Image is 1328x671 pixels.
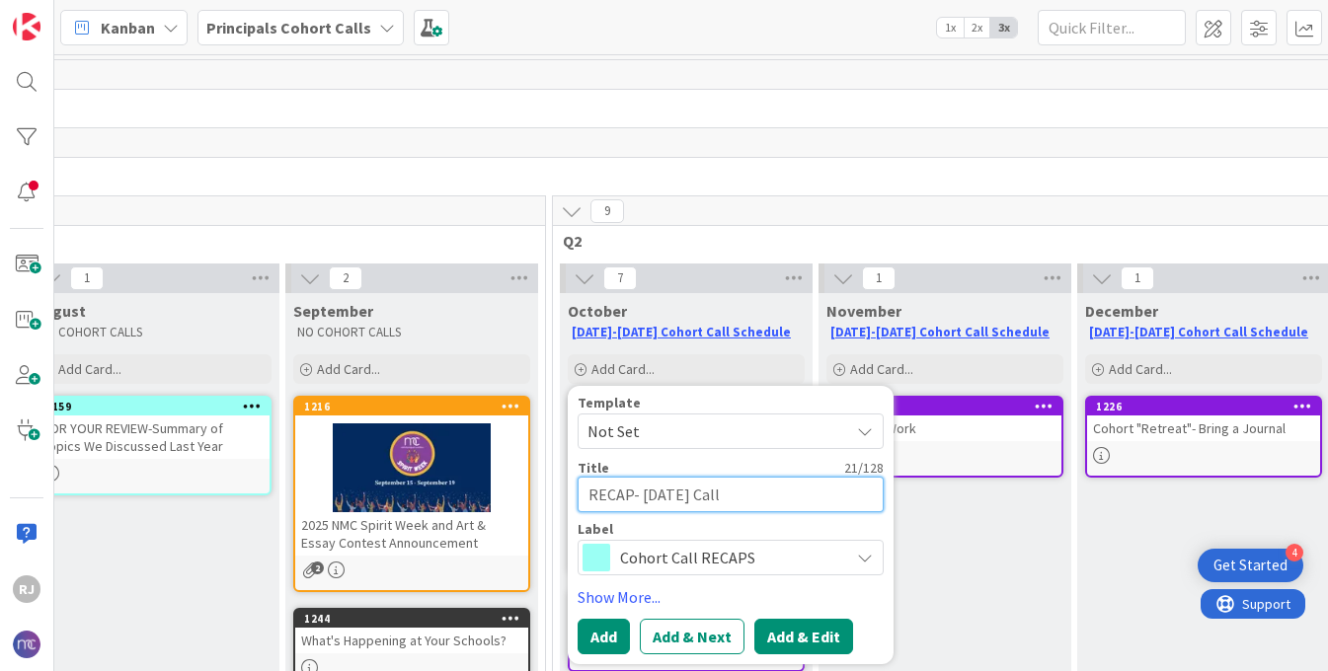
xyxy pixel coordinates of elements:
div: 4 [1286,544,1303,561]
label: Title [578,459,609,477]
span: November [826,301,901,321]
a: [DATE]-[DATE] Cohort Call Schedule [572,324,791,340]
span: 3x [990,18,1017,37]
a: [DATE]-[DATE] Cohort Call Schedule [1089,324,1308,340]
div: 1244What's Happening at Your Schools? [295,610,528,653]
input: Quick Filter... [1038,10,1186,45]
span: Add Card... [1109,360,1172,378]
button: Add [578,619,630,654]
span: October [568,301,627,321]
span: Add Card... [591,360,655,378]
b: Principals Cohort Calls [206,18,371,37]
span: Add Card... [317,360,380,378]
span: Not Set [587,418,834,444]
div: Invisible Work [828,415,1061,441]
span: 9 [590,199,624,223]
span: Label [578,522,613,536]
span: 1 [70,266,104,290]
div: Cohort "Retreat"- Bring a Journal [1087,415,1320,441]
p: NO COHORT CALLS [39,325,268,340]
span: December [1085,301,1158,321]
button: Add & Edit [754,619,853,654]
a: Show More... [578,585,884,609]
img: Visit kanbanzone.com [13,13,40,40]
div: 1226 [1096,400,1320,413]
div: 1216 [304,400,528,413]
span: 1x [937,18,964,37]
span: 1 [1121,266,1154,290]
span: Add Card... [58,360,121,378]
span: Kanban [101,16,155,39]
div: 21 / 128 [615,459,884,477]
span: 2 [329,266,362,290]
div: What's Happening at Your Schools? [295,628,528,653]
div: FOR YOUR REVIEW-Summary of Topics We Discussed Last Year [37,415,270,459]
div: 1216 [295,398,528,415]
div: 1185Invisible Work [828,398,1061,441]
div: Open Get Started checklist, remaining modules: 4 [1198,549,1303,582]
div: 2025 NMC Spirit Week and Art & Essay Contest Announcement [295,512,528,556]
div: 1244 [304,612,528,626]
div: 1185 [837,400,1061,413]
textarea: RECAP- [DATE] Call [578,477,884,512]
img: avatar [13,631,40,658]
div: 1159 [37,398,270,415]
div: 1244 [295,610,528,628]
div: 12162025 NMC Spirit Week and Art & Essay Contest Announcement [295,398,528,556]
div: 1159FOR YOUR REVIEW-Summary of Topics We Discussed Last Year [37,398,270,459]
span: Support [41,3,90,27]
span: 2 [311,561,324,574]
span: Q2 [563,231,1312,251]
div: 1226 [1087,398,1320,415]
div: 1159 [45,400,270,413]
span: 7 [603,266,637,290]
span: Add Card... [850,360,913,378]
span: August [35,301,86,321]
a: [DATE]-[DATE] Cohort Call Schedule [830,324,1050,340]
div: RJ [13,575,40,603]
span: Template [578,396,641,410]
div: 1226Cohort "Retreat"- Bring a Journal [1087,398,1320,441]
p: NO COHORT CALLS [297,325,526,340]
span: 2x [964,18,990,37]
div: Get Started [1213,556,1288,575]
span: September [293,301,373,321]
span: Cohort Call RECAPS [620,544,839,571]
button: Add & Next [640,619,744,654]
div: 1185 [828,398,1061,415]
span: 1 [862,266,896,290]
